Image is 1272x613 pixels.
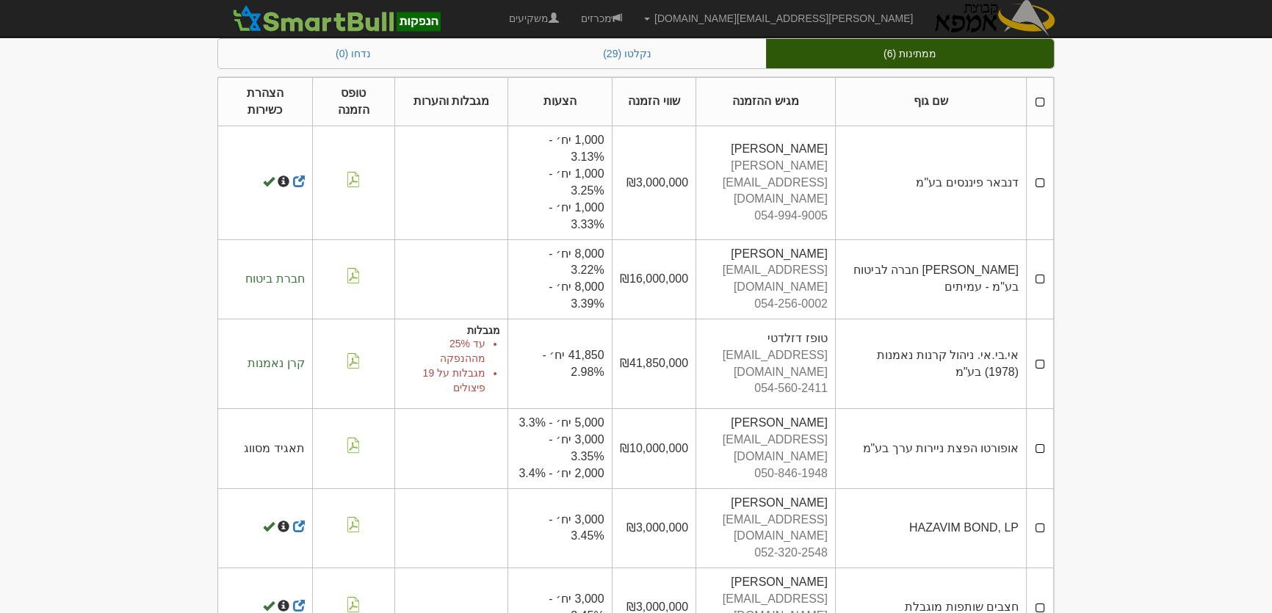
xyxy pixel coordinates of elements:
th: שם גוף [835,77,1026,126]
td: ₪16,000,000 [612,239,695,319]
div: [PERSON_NAME] [704,495,828,512]
img: pdf-file-icon.png [346,438,361,453]
img: pdf-file-icon.png [346,353,361,369]
div: [EMAIL_ADDRESS][DOMAIN_NAME] [704,262,828,296]
div: [PERSON_NAME] [704,574,828,591]
a: נקלטו (29) [488,39,766,68]
div: [EMAIL_ADDRESS][DOMAIN_NAME] [704,512,828,545]
th: הצעות [507,77,612,126]
div: [PERSON_NAME] [704,246,828,263]
li: מגבלות על 19 פיצולים [402,366,485,395]
span: 2,000 יח׳ - 3.4% [518,467,604,479]
th: הצהרת כשירות [218,77,313,126]
img: pdf-file-icon.png [346,172,361,187]
a: ממתינות (6) [766,39,1054,68]
td: [PERSON_NAME] חברה לביטוח בע"מ - עמיתים [835,239,1026,319]
span: 41,850 יח׳ - 2.98% [542,349,604,378]
span: 3,000 יח׳ - 3.45% [549,513,604,543]
th: מגבלות והערות [395,77,508,126]
th: שווי הזמנה [612,77,695,126]
td: HAZAVIM BOND, LP [835,488,1026,567]
div: [EMAIL_ADDRESS][DOMAIN_NAME] [704,432,828,465]
div: [PERSON_NAME] [704,141,828,158]
img: pdf-file-icon.png [346,517,361,532]
td: ₪10,000,000 [612,409,695,488]
span: 1,000 יח׳ - 3.33% [549,201,604,231]
td: ₪3,000,000 [612,488,695,567]
td: דנבאר פיננסים בע"מ [835,126,1026,239]
div: 054-256-0002 [704,296,828,313]
div: טופז דזלדטי [704,330,828,347]
a: נדחו (0) [218,39,488,68]
span: קרן נאמנות [247,357,304,369]
span: חברת ביטוח [245,272,304,285]
li: עד 25% מההנפקה [402,336,485,366]
img: pdf-file-icon.png [346,268,361,283]
span: תאגיד מסווג [244,442,304,454]
div: 054-560-2411 [704,380,828,397]
span: 5,000 יח׳ - 3.3% [518,416,604,429]
div: [PERSON_NAME][EMAIL_ADDRESS][DOMAIN_NAME] [704,158,828,208]
div: 052-320-2548 [704,545,828,562]
td: אופורטו הפצת ניירות ערך בע"מ [835,409,1026,488]
h5: מגבלות [402,325,500,336]
div: 054-994-9005 [704,208,828,225]
span: 8,000 יח׳ - 3.22% [549,247,604,277]
th: טופס הזמנה [312,77,395,126]
span: 8,000 יח׳ - 3.39% [549,280,604,310]
span: 1,000 יח׳ - 3.13% [549,134,604,163]
div: [PERSON_NAME] [704,415,828,432]
div: [EMAIL_ADDRESS][DOMAIN_NAME] [704,347,828,381]
td: ₪3,000,000 [612,126,695,239]
td: אי.בי.אי. ניהול קרנות נאמנות (1978) בע"מ [835,319,1026,408]
img: SmartBull Logo [228,4,444,33]
th: מגיש ההזמנה [696,77,836,126]
span: 1,000 יח׳ - 3.25% [549,167,604,197]
img: pdf-file-icon.png [346,597,361,612]
td: ₪41,850,000 [612,319,695,408]
span: 3,000 יח׳ - 3.35% [549,433,604,463]
div: 050-846-1948 [704,465,828,482]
